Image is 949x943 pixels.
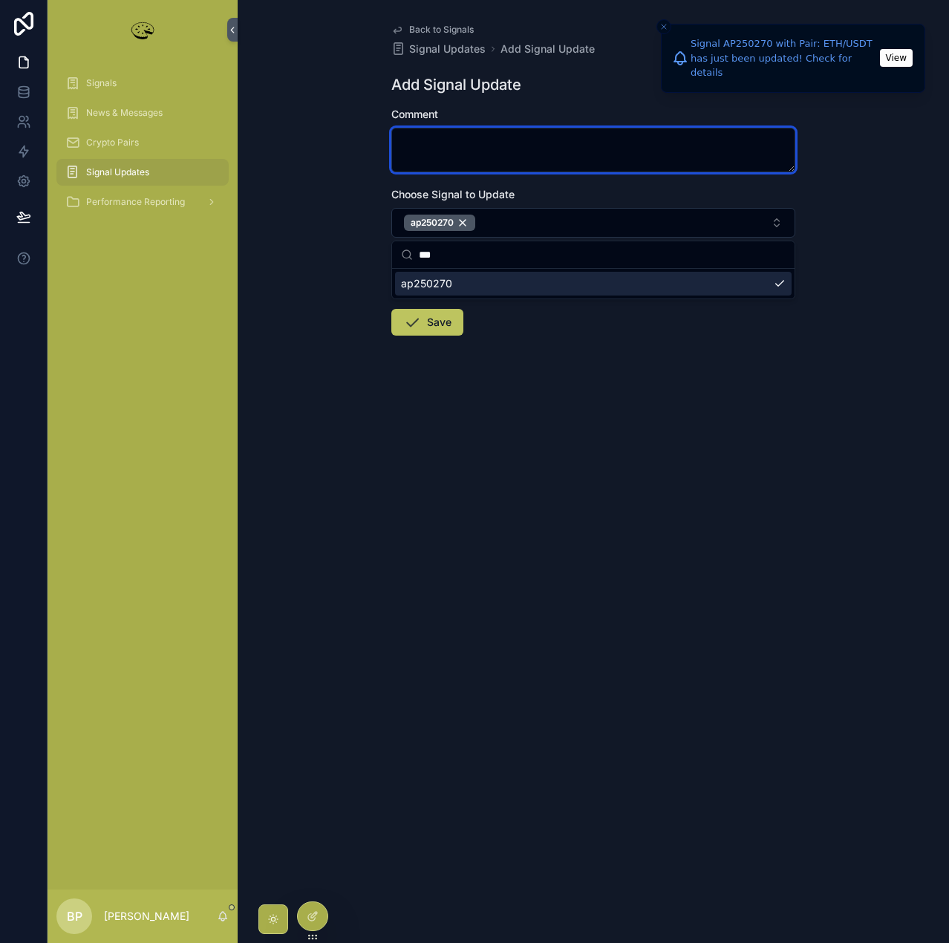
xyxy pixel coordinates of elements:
span: Signal Updates [409,42,486,56]
span: Signals [86,77,117,89]
span: Performance Reporting [86,196,185,208]
span: ap250270 [411,217,454,229]
div: scrollable content [48,59,238,235]
p: [PERSON_NAME] [104,909,189,924]
a: Signal Updates [56,159,229,186]
button: Close toast [656,19,671,34]
a: Signal Updates [391,42,486,56]
span: Crypto Pairs [86,137,139,149]
a: Back to Signals [391,24,474,36]
a: Signals [56,70,229,97]
a: Crypto Pairs [56,129,229,156]
button: Unselect 3439 [404,215,475,231]
button: View [880,49,913,67]
button: Select Button [391,208,795,238]
span: Choose Signal to Update [391,188,515,200]
span: BP [67,907,82,925]
span: Back to Signals [409,24,474,36]
span: ap250270 [401,276,452,291]
h1: Add Signal Update [391,74,521,95]
button: Save [391,309,463,336]
img: App logo [128,18,157,42]
a: News & Messages [56,99,229,126]
a: Performance Reporting [56,189,229,215]
a: Add Signal Update [500,42,595,56]
span: News & Messages [86,107,163,119]
div: Signal AP250270 with Pair: ETH/USDT has just been updated! Check for details [691,36,875,80]
span: Comment [391,108,438,120]
div: Suggestions [392,269,795,298]
span: Signal Updates [86,166,149,178]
